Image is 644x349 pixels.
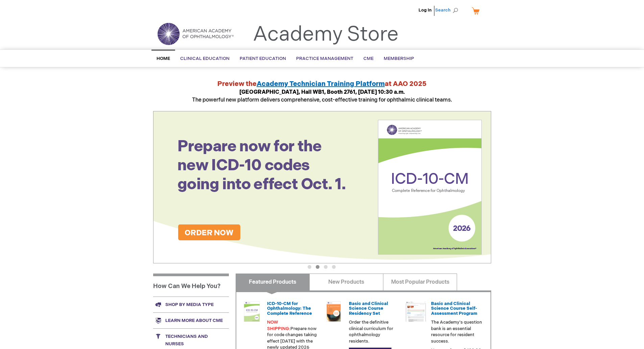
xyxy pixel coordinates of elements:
a: Academy Technician Training Platform [257,80,385,88]
a: Basic and Clinical Science Course Residency Set [349,301,388,316]
a: ICD-10-CM for Ophthalmology: The Complete Reference [267,301,312,316]
strong: Preview the at AAO 2025 [217,80,427,88]
span: Clinical Education [180,56,230,61]
a: Academy Store [253,22,399,47]
a: Log In [419,7,432,13]
button: 1 of 4 [308,265,311,269]
img: 0120008u_42.png [242,301,262,322]
span: Search [435,3,461,17]
img: 02850963u_47.png [324,301,344,322]
img: bcscself_20.jpg [406,301,426,322]
a: New Products [309,274,383,290]
a: Featured Products [236,274,310,290]
button: 2 of 4 [316,265,319,269]
font: NOW SHIPPING: [267,320,290,331]
span: The powerful new platform delivers comprehensive, cost-effective training for ophthalmic clinical... [192,89,452,103]
button: 4 of 4 [332,265,336,269]
span: Home [157,56,170,61]
span: Membership [384,56,414,61]
span: CME [363,56,374,61]
strong: [GEOGRAPHIC_DATA], Hall WB1, Booth 2761, [DATE] 10:30 a.m. [239,89,405,95]
h1: How Can We Help You? [153,274,229,297]
p: The Academy's question bank is an essential resource for resident success. [431,319,482,344]
span: Practice Management [296,56,353,61]
p: Order the definitive clinical curriculum for ophthalmology residents. [349,319,400,344]
a: Most Popular Products [383,274,457,290]
button: 3 of 4 [324,265,328,269]
a: Basic and Clinical Science Course Self-Assessment Program [431,301,477,316]
span: Patient Education [240,56,286,61]
a: Learn more about CME [153,312,229,328]
a: Shop by media type [153,297,229,312]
